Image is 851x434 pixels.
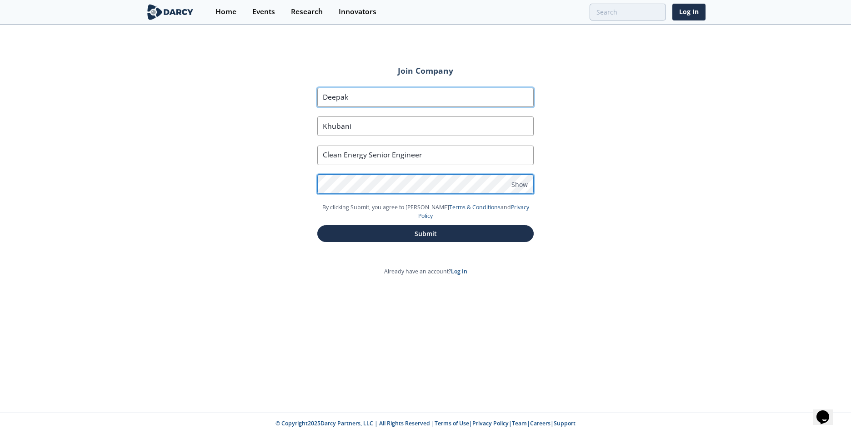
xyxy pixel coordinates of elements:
[291,8,323,15] div: Research
[317,203,534,220] p: By clicking Submit, you agree to [PERSON_NAME] and
[252,8,275,15] div: Events
[89,419,762,428] p: © Copyright 2025 Darcy Partners, LLC | All Rights Reserved | | | | |
[435,419,469,427] a: Terms of Use
[512,419,527,427] a: Team
[672,4,706,20] a: Log In
[530,419,551,427] a: Careers
[317,225,534,242] button: Submit
[449,203,501,211] a: Terms & Conditions
[215,8,236,15] div: Home
[317,146,534,165] input: Job Title
[305,67,546,75] h2: Join Company
[813,398,842,425] iframe: chat widget
[418,203,529,219] a: Privacy Policy
[339,8,376,15] div: Innovators
[292,267,559,276] p: Already have an account?
[554,419,576,427] a: Support
[451,267,467,275] a: Log In
[472,419,509,427] a: Privacy Policy
[590,4,666,20] input: Advanced Search
[145,4,195,20] img: logo-wide.svg
[317,116,534,136] input: Last Name
[511,179,528,189] span: Show
[317,88,534,107] input: First Name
